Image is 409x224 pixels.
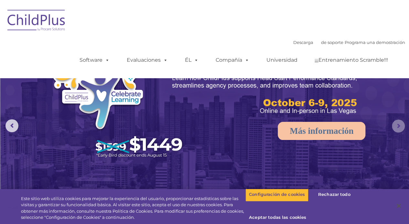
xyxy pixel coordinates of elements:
[209,54,256,67] a: Compañía
[80,57,102,63] font: Software
[392,199,406,213] button: Cerca
[345,40,405,45] a: Programa una demostración
[4,5,69,37] img: ChildPlus de Procare Solutions
[290,126,353,136] font: Más información
[315,57,388,63] font: ¡¡¡Entrenamiento Scramble!!!
[90,69,127,74] font: Número de teléfono
[293,40,313,45] a: Descarga
[249,192,305,197] font: Configuración de cookies
[249,215,306,220] font: Aceptar todas las cookies
[260,54,304,67] a: Universidad
[90,43,105,48] font: Apellido
[73,54,116,67] a: Software
[245,188,308,201] button: Configuración de cookies
[278,122,365,140] a: Más información
[216,57,242,63] font: Compañía
[343,40,345,45] font: |
[314,188,354,201] button: Rechazar todo
[321,40,343,45] a: de soporte
[318,192,350,197] font: Rechazar todo
[266,57,297,63] font: Universidad
[127,57,161,63] font: Evaluaciones
[308,54,394,67] a: ¡¡¡Entrenamiento Scramble!!!
[120,54,174,67] a: Evaluaciones
[185,57,191,63] font: ÉL
[178,54,205,67] a: ÉL
[21,196,244,220] font: Este sitio web utiliza cookies para mejorar la experiencia del usuario, proporcionar estadísticas...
